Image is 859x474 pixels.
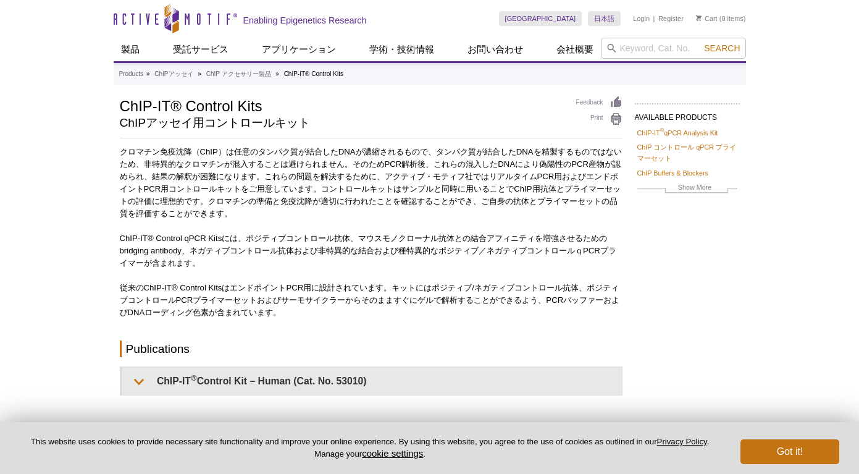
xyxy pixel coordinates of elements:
h1: ChIP-IT® Control Kits [120,96,564,114]
a: アプリケーション [254,38,343,61]
a: ChIP コントロール qPCR プライマーセット [637,142,737,164]
a: Register [658,14,684,23]
li: » [146,70,150,77]
a: ChIP Buffers & Blockers [637,167,708,179]
a: Print [576,112,622,126]
a: 学術・技術情報 [362,38,442,61]
a: Cart [696,14,718,23]
li: (0 items) [696,11,746,26]
a: [GEOGRAPHIC_DATA] [499,11,582,26]
a: Show More [637,182,737,196]
a: 受託サービス [166,38,236,61]
img: Your Cart [696,15,702,21]
h2: AVAILABLE PRODUCTS [635,103,740,125]
input: Keyword, Cat. No. [601,38,746,59]
sup: ® [191,373,197,383]
a: ChIP-IT®qPCR Analysis Kit [637,127,718,138]
a: ChIP アクセサリー製品 [206,69,271,80]
li: » [198,70,201,77]
li: ChIP-IT® Control Kits [284,70,343,77]
summary: ChIP-IT®Control Kit – Human (Cat. No. 53010) [122,367,622,395]
a: お問い合わせ [460,38,530,61]
button: Search [700,43,744,54]
h2: Enabling Epigenetics Research [243,15,367,26]
h2: ChIPアッセイ用コントロールキット [120,117,564,129]
a: 会社概要 [549,38,601,61]
button: cookie settings [362,448,423,459]
a: ChIPアッセイ [154,69,193,80]
button: Got it! [740,439,839,464]
a: Privacy Policy [657,437,707,446]
li: » [275,70,279,77]
p: ChIP-IT® Control qPCR Kitsには、ポジティブコントロール抗体、マウスモノクローナル抗体との結合アフィニティを増強させるための bridging antibody、ネガティ... [120,232,622,269]
li: | [653,11,655,26]
sup: ® [660,127,664,133]
a: 日本語 [588,11,621,26]
p: クロマチン免疫沈降（ChIP）は任意のタンパク質が結合したDNAが濃縮されるもので、タンパク質が結合したDNAを精製するものではないため、非特異的なクロマチンが混入することは避けられません。その... [120,146,622,220]
a: Login [633,14,650,23]
span: Search [704,43,740,53]
h2: Publications [120,341,622,357]
p: 従来のChIP-IT® Control KitsはエンドポイントPCR用に設計されています。キットにはポジティブ/ネガティブコントロール抗体、ポジティブコントロールPCRプライマーセットおよびサ... [120,282,622,319]
a: Feedback [576,96,622,109]
a: Products [119,69,143,80]
p: This website uses cookies to provide necessary site functionality and improve your online experie... [20,436,720,460]
a: 製品 [114,38,147,61]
